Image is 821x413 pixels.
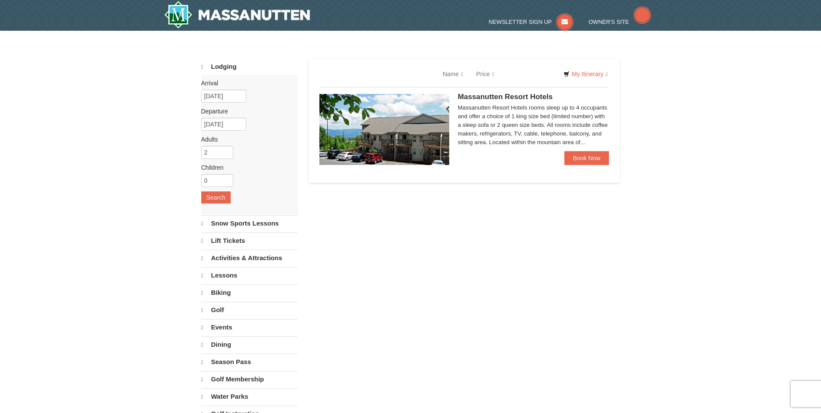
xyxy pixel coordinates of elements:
a: Massanutten Resort [164,1,310,29]
a: Events [201,319,298,336]
button: Search [201,191,231,203]
a: Book Now [564,151,609,165]
a: Water Parks [201,388,298,405]
a: Lodging [201,59,298,75]
label: Arrival [201,79,291,87]
a: Owner's Site [589,19,651,25]
span: Owner's Site [589,19,629,25]
a: Season Pass [201,354,298,370]
img: 19219026-1-e3b4ac8e.jpg [319,94,449,165]
a: Snow Sports Lessons [201,215,298,232]
a: Golf Membership [201,371,298,387]
span: Massanutten Resort Hotels [458,93,553,101]
label: Children [201,163,291,172]
div: Massanutten Resort Hotels rooms sleep up to 4 occupants and offer a choice of 1 king size bed (li... [458,103,609,147]
a: Newsletter Sign Up [489,19,573,25]
a: Lift Tickets [201,232,298,249]
a: Biking [201,284,298,301]
a: Price [470,65,501,83]
img: Massanutten Resort Logo [164,1,310,29]
label: Departure [201,107,291,116]
label: Adults [201,135,291,144]
a: Dining [201,336,298,353]
a: Golf [201,302,298,318]
a: Activities & Attractions [201,250,298,266]
a: Name [436,65,470,83]
a: Lessons [201,267,298,284]
span: Newsletter Sign Up [489,19,552,25]
a: My Itinerary [558,68,613,81]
